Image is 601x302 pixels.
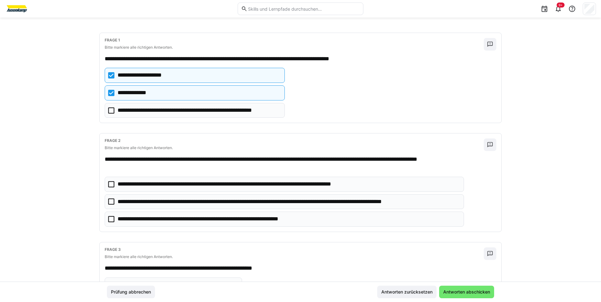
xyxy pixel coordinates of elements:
[377,286,437,298] button: Antworten zurücksetzen
[107,286,155,298] button: Prüfung abbrechen
[442,289,491,295] span: Antworten abschicken
[439,286,494,298] button: Antworten abschicken
[105,254,484,259] p: Bitte markiere alle richtigen Antworten.
[247,6,360,12] input: Skills und Lernpfade durchsuchen…
[380,289,433,295] span: Antworten zurücksetzen
[110,289,152,295] span: Prüfung abbrechen
[559,3,563,7] span: 9+
[105,45,484,50] p: Bitte markiere alle richtigen Antworten.
[105,138,484,143] h4: Frage 2
[105,38,484,42] h4: Frage 1
[105,247,484,252] h4: Frage 3
[105,145,484,150] p: Bitte markiere alle richtigen Antworten.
